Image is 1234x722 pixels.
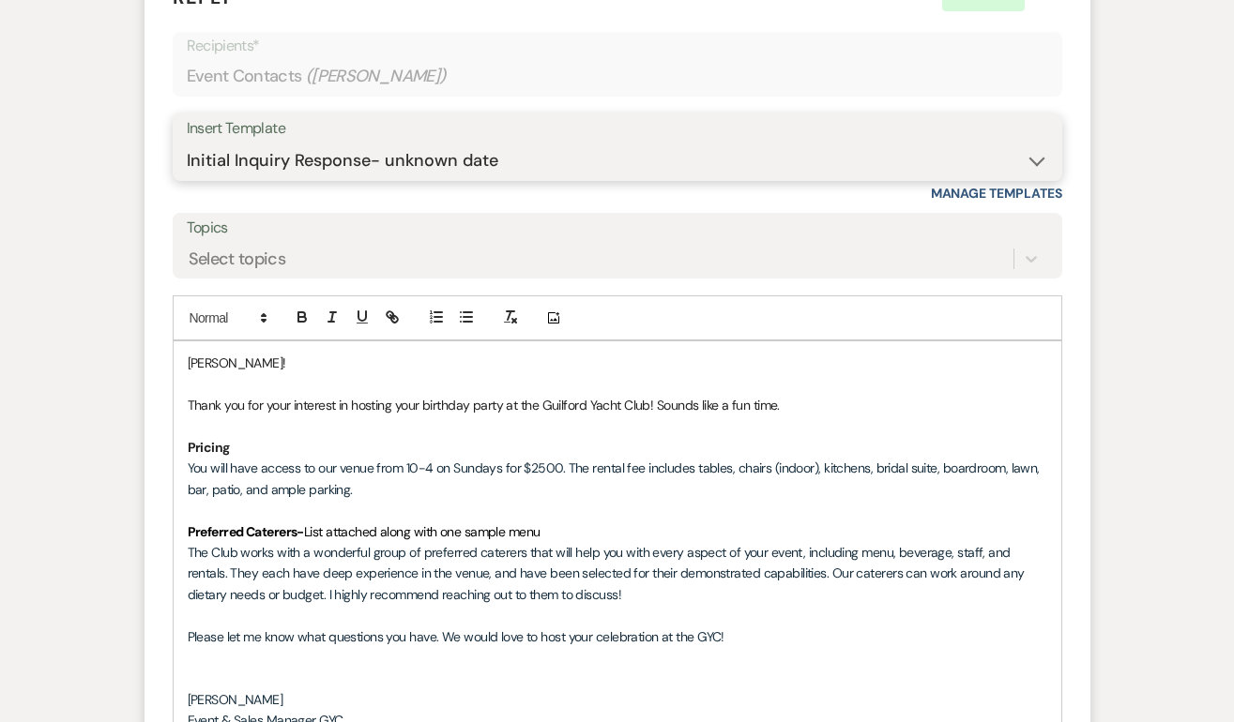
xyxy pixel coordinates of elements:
div: Select topics [189,247,286,272]
div: Event Contacts [187,58,1048,95]
span: Please let me know what questions you have. We would love to host your celebration at the GYC! [188,628,724,645]
p: Recipients* [187,34,1048,58]
span: Thank you for your interest in hosting your birthday party at the Guilford Yacht Club! Sounds lik... [188,397,780,414]
span: [PERSON_NAME] [188,691,283,708]
span: ( [PERSON_NAME] ) [306,64,447,89]
span: The Club works with a wonderful group of preferred caterers that will help you with every aspect ... [188,544,1028,603]
span: You will have access to our venue from 10-4 on Sundays for $2500. The rental fee includes tables,... [188,459,1044,497]
label: Topics [187,215,1048,242]
div: Insert Template [187,115,1048,143]
span: [PERSON_NAME]! [188,354,286,371]
a: Manage Templates [931,185,1062,202]
strong: Preferred Caterers- [188,523,304,540]
strong: Pricing [188,439,230,456]
span: List attached along with one sample menu [304,523,541,540]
